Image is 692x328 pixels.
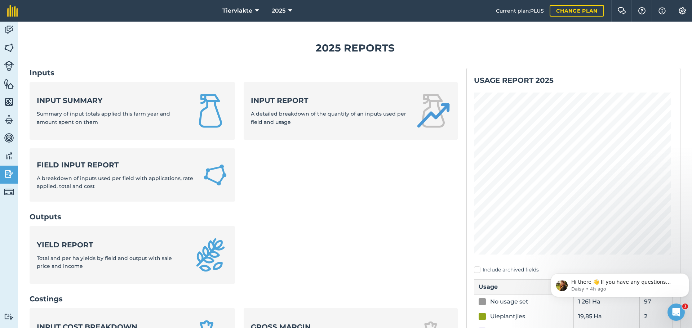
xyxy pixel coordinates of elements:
a: Input reportA detailed breakdown of the quantity of an inputs used per field and usage [244,82,458,140]
img: svg+xml;base64,PD94bWwgdmVyc2lvbj0iMS4wIiBlbmNvZGluZz0idXRmLTgiPz4KPCEtLSBHZW5lcmF0b3I6IEFkb2JlIE... [4,24,14,35]
img: svg+xml;base64,PHN2ZyB4bWxucz0iaHR0cDovL3d3dy53My5vcmcvMjAwMC9zdmciIHdpZHRoPSI1NiIgaGVpZ2h0PSI2MC... [4,78,14,89]
img: svg+xml;base64,PD94bWwgdmVyc2lvbj0iMS4wIiBlbmNvZGluZz0idXRmLTgiPz4KPCEtLSBHZW5lcmF0b3I6IEFkb2JlIE... [4,132,14,143]
img: fieldmargin Logo [7,5,18,17]
img: svg+xml;base64,PD94bWwgdmVyc2lvbj0iMS4wIiBlbmNvZGluZz0idXRmLTgiPz4KPCEtLSBHZW5lcmF0b3I6IEFkb2JlIE... [4,150,14,161]
td: 2 [640,309,673,324]
img: svg+xml;base64,PHN2ZyB4bWxucz0iaHR0cDovL3d3dy53My5vcmcvMjAwMC9zdmciIHdpZHRoPSI1NiIgaGVpZ2h0PSI2MC... [4,96,14,107]
h2: Inputs [30,68,458,78]
span: 2025 [272,6,285,15]
span: Tiervlakte [222,6,252,15]
img: svg+xml;base64,PD94bWwgdmVyc2lvbj0iMS4wIiBlbmNvZGluZz0idXRmLTgiPz4KPCEtLSBHZW5lcmF0b3I6IEFkb2JlIE... [4,114,14,125]
span: Summary of input totals applied this farm year and amount spent on them [37,111,170,125]
td: 19,85 Ha [573,309,640,324]
iframe: Intercom notifications message [548,258,692,309]
a: Yield reportTotal and per ha yields by field and output with sale price and income [30,226,235,284]
h1: 2025 Reports [30,40,680,56]
iframe: Intercom live chat [667,304,685,321]
h2: Outputs [30,212,458,222]
img: Field Input Report [203,162,228,189]
h2: Costings [30,294,458,304]
strong: Yield report [37,240,185,250]
strong: Field Input Report [37,160,194,170]
strong: Input report [251,95,407,105]
strong: Input summary [37,95,185,105]
img: svg+xml;base64,PD94bWwgdmVyc2lvbj0iMS4wIiBlbmNvZGluZz0idXRmLTgiPz4KPCEtLSBHZW5lcmF0b3I6IEFkb2JlIE... [4,61,14,71]
img: svg+xml;base64,PD94bWwgdmVyc2lvbj0iMS4wIiBlbmNvZGluZz0idXRmLTgiPz4KPCEtLSBHZW5lcmF0b3I6IEFkb2JlIE... [4,169,14,179]
a: Change plan [550,5,604,17]
img: svg+xml;base64,PHN2ZyB4bWxucz0iaHR0cDovL3d3dy53My5vcmcvMjAwMC9zdmciIHdpZHRoPSI1NiIgaGVpZ2h0PSI2MC... [4,42,14,53]
a: Input summarySummary of input totals applied this farm year and amount spent on them [30,82,235,140]
div: No usage set [490,297,528,306]
a: Field Input ReportA breakdown of inputs used per field with applications, rate applied, total and... [30,148,235,202]
h2: Usage report 2025 [474,75,673,85]
span: A breakdown of inputs used per field with applications, rate applied, total and cost [37,175,193,189]
img: A question mark icon [638,7,646,14]
img: Yield report [193,238,228,272]
span: Total and per ha yields by field and output with sale price and income [37,255,172,269]
label: Include archived fields [474,266,673,274]
img: Input report [416,94,451,128]
img: svg+xml;base64,PHN2ZyB4bWxucz0iaHR0cDovL3d3dy53My5vcmcvMjAwMC9zdmciIHdpZHRoPSIxNyIgaGVpZ2h0PSIxNy... [658,6,666,15]
img: Two speech bubbles overlapping with the left bubble in the forefront [617,7,626,14]
div: Uieplantjies [490,312,525,321]
img: svg+xml;base64,PD94bWwgdmVyc2lvbj0iMS4wIiBlbmNvZGluZz0idXRmLTgiPz4KPCEtLSBHZW5lcmF0b3I6IEFkb2JlIE... [4,187,14,197]
span: Current plan : PLUS [496,7,544,15]
span: 1 [682,304,688,309]
img: Input summary [193,94,228,128]
span: A detailed breakdown of the quantity of an inputs used per field and usage [251,111,406,125]
th: Usage [474,279,574,294]
img: A cog icon [678,7,687,14]
img: svg+xml;base64,PD94bWwgdmVyc2lvbj0iMS4wIiBlbmNvZGluZz0idXRmLTgiPz4KPCEtLSBHZW5lcmF0b3I6IEFkb2JlIE... [4,313,14,320]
